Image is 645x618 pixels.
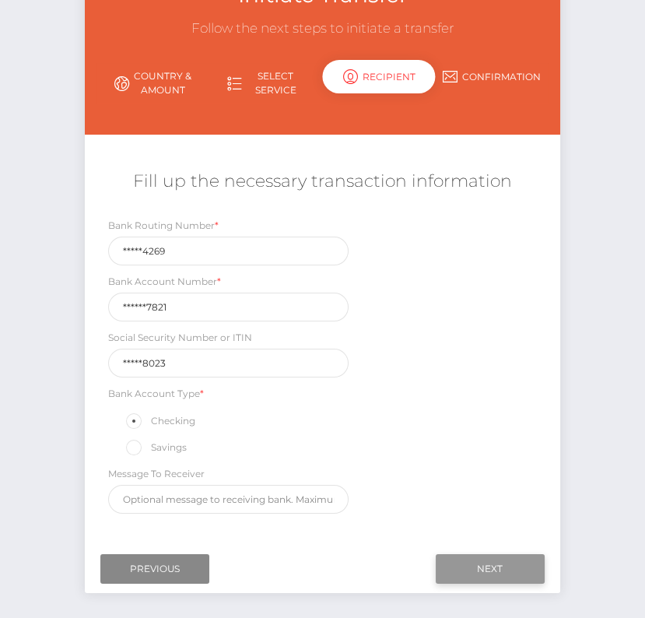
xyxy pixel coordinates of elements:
[124,411,195,431] label: Checking
[209,63,322,104] a: Select Service
[108,331,252,345] label: Social Security Number or ITIN
[436,63,549,90] a: Confirmation
[96,19,549,38] h3: Follow the next steps to initiate a transfer
[96,63,209,104] a: Country & Amount
[96,170,549,194] h5: Fill up the necessary transaction information
[108,387,204,401] label: Bank Account Type
[436,554,545,584] input: Next
[108,237,349,265] input: Only 9 digits
[108,467,205,481] label: Message To Receiver
[108,485,349,514] input: Optional message to receiving bank. Maximum 35 characters
[124,437,187,458] label: Savings
[108,275,221,289] label: Bank Account Number
[108,293,349,321] input: Only digits
[322,60,435,93] div: Recipient
[100,554,209,584] input: Previous
[108,219,219,233] label: Bank Routing Number
[108,349,349,377] input: 9 digits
